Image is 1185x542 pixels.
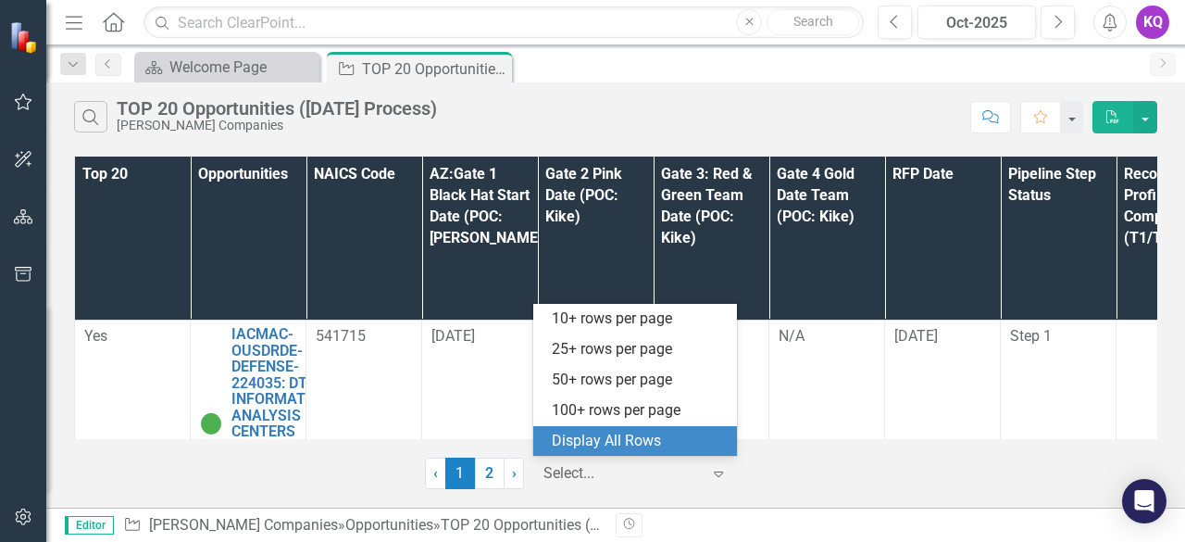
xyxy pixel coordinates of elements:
[345,516,433,534] a: Opportunities
[9,20,42,53] img: ClearPoint Strategy
[552,400,726,422] div: 100+ rows per page
[445,458,475,489] span: 1
[231,326,331,506] a: IACMAC-OUSDRDE-DEFENSE-224035: DTIC INFORMATION ANALYSIS CENTERS MULTIPLE AWARD CONTRACT (IAC MAC)
[139,56,315,79] a: Welcome Page
[65,516,114,535] span: Editor
[552,431,726,452] div: Display All Rows
[143,6,864,39] input: Search ClearPoint...
[84,327,107,345] span: Yes
[894,327,938,345] span: [DATE]
[123,515,602,536] div: » »
[512,464,517,482] span: ›
[924,12,1029,34] div: Oct-2025
[117,119,437,132] div: [PERSON_NAME] Companies
[767,9,859,35] button: Search
[1136,6,1169,39] button: KQ
[191,320,306,527] td: Double-Click to Edit Right Click for Context Menu
[75,320,191,527] td: Double-Click to Edit
[117,98,437,119] div: TOP 20 Opportunities ([DATE] Process)
[441,516,694,534] div: TOP 20 Opportunities ([DATE] Process)
[431,327,475,345] span: [DATE]
[475,458,505,489] a: 2
[149,516,338,534] a: [PERSON_NAME] Companies
[552,370,726,391] div: 50+ rows per page
[422,320,538,527] td: Double-Click to Edit
[433,464,438,482] span: ‹
[793,14,833,29] span: Search
[1122,479,1166,523] div: Open Intercom Messenger
[885,320,1001,527] td: Double-Click to Edit
[552,309,726,330] div: 10+ rows per page
[552,339,726,360] div: 25+ rows per page
[779,326,875,347] div: N/A
[316,327,366,345] span: 541715
[169,56,315,79] div: Welcome Page
[769,320,885,527] td: Double-Click to Edit
[306,320,422,527] td: Double-Click to Edit
[1001,320,1116,527] td: Double-Click to Edit
[200,412,222,435] img: Active
[917,6,1036,39] button: Oct-2025
[362,57,507,81] div: TOP 20 Opportunities ([DATE] Process)
[1010,327,1052,345] span: Step 1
